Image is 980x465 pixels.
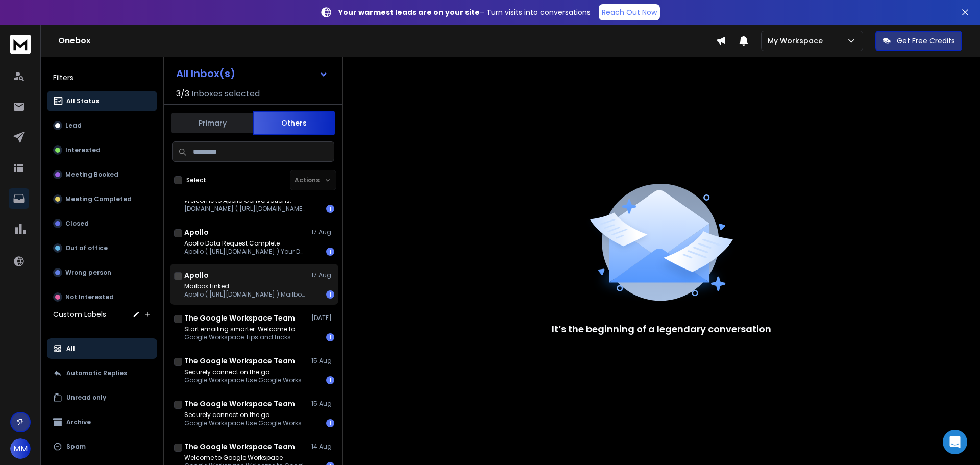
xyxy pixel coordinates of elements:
[184,376,307,384] p: Google Workspace Use Google Workspace
[943,430,967,454] div: Open Intercom Messenger
[184,442,295,452] h1: The Google Workspace Team
[875,31,962,51] button: Get Free Credits
[10,438,31,459] button: MM
[338,7,480,17] strong: Your warmest leads are on your site
[897,36,955,46] p: Get Free Credits
[65,268,111,277] p: Wrong person
[176,68,235,79] h1: All Inbox(s)
[184,325,295,333] p: Start emailing smarter. Welcome to
[66,345,75,353] p: All
[66,443,86,451] p: Spam
[311,314,334,322] p: [DATE]
[47,287,157,307] button: Not Interested
[47,387,157,408] button: Unread only
[65,146,101,154] p: Interested
[326,205,334,213] div: 1
[168,63,336,84] button: All Inbox(s)
[184,227,209,237] h1: Apollo
[311,271,334,279] p: 17 Aug
[58,35,716,47] h1: Onebox
[66,394,106,402] p: Unread only
[171,112,253,134] button: Primary
[65,195,132,203] p: Meeting Completed
[184,205,307,213] p: [DOMAIN_NAME] ( [URL][DOMAIN_NAME] ) Apollo Conversations ( [URL][DOMAIN_NAME] )
[326,248,334,256] div: 1
[65,244,108,252] p: Out of office
[47,164,157,185] button: Meeting Booked
[184,356,295,366] h1: The Google Workspace Team
[66,418,91,426] p: Archive
[47,189,157,209] button: Meeting Completed
[47,213,157,234] button: Closed
[47,140,157,160] button: Interested
[53,309,106,320] h3: Custom Labels
[311,228,334,236] p: 17 Aug
[184,282,307,290] p: Mailbox Linked
[65,219,89,228] p: Closed
[184,313,295,323] h1: The Google Workspace Team
[47,115,157,136] button: Lead
[66,97,99,105] p: All Status
[47,338,157,359] button: All
[184,197,307,205] p: Welcome to Apollo Conversations!
[184,239,307,248] p: Apollo Data Request Complete
[47,238,157,258] button: Out of office
[184,419,307,427] p: Google Workspace Use Google Workspace
[10,35,31,54] img: logo
[65,170,118,179] p: Meeting Booked
[47,412,157,432] button: Archive
[552,322,771,336] p: It’s the beginning of a legendary conversation
[186,176,206,184] label: Select
[326,419,334,427] div: 1
[326,333,334,341] div: 1
[47,363,157,383] button: Automatic Replies
[184,333,295,341] p: Google Workspace Tips and tricks
[47,70,157,85] h3: Filters
[602,7,657,17] p: Reach Out Now
[326,290,334,299] div: 1
[311,400,334,408] p: 15 Aug
[184,248,307,256] p: Apollo ( [URL][DOMAIN_NAME] ) Your Data Request
[47,91,157,111] button: All Status
[184,290,307,299] p: Apollo ( [URL][DOMAIN_NAME] ) Mailbox Linked A
[184,411,307,419] p: Securely connect on the go
[253,111,335,135] button: Others
[176,88,189,100] span: 3 / 3
[184,270,209,280] h1: Apollo
[311,443,334,451] p: 14 Aug
[184,399,295,409] h1: The Google Workspace Team
[184,368,307,376] p: Securely connect on the go
[47,436,157,457] button: Spam
[338,7,591,17] p: – Turn visits into conversations
[66,369,127,377] p: Automatic Replies
[768,36,827,46] p: My Workspace
[65,121,82,130] p: Lead
[184,454,307,462] p: Welcome to Google Workspace
[65,293,114,301] p: Not Interested
[47,262,157,283] button: Wrong person
[311,357,334,365] p: 15 Aug
[191,88,260,100] h3: Inboxes selected
[326,376,334,384] div: 1
[599,4,660,20] a: Reach Out Now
